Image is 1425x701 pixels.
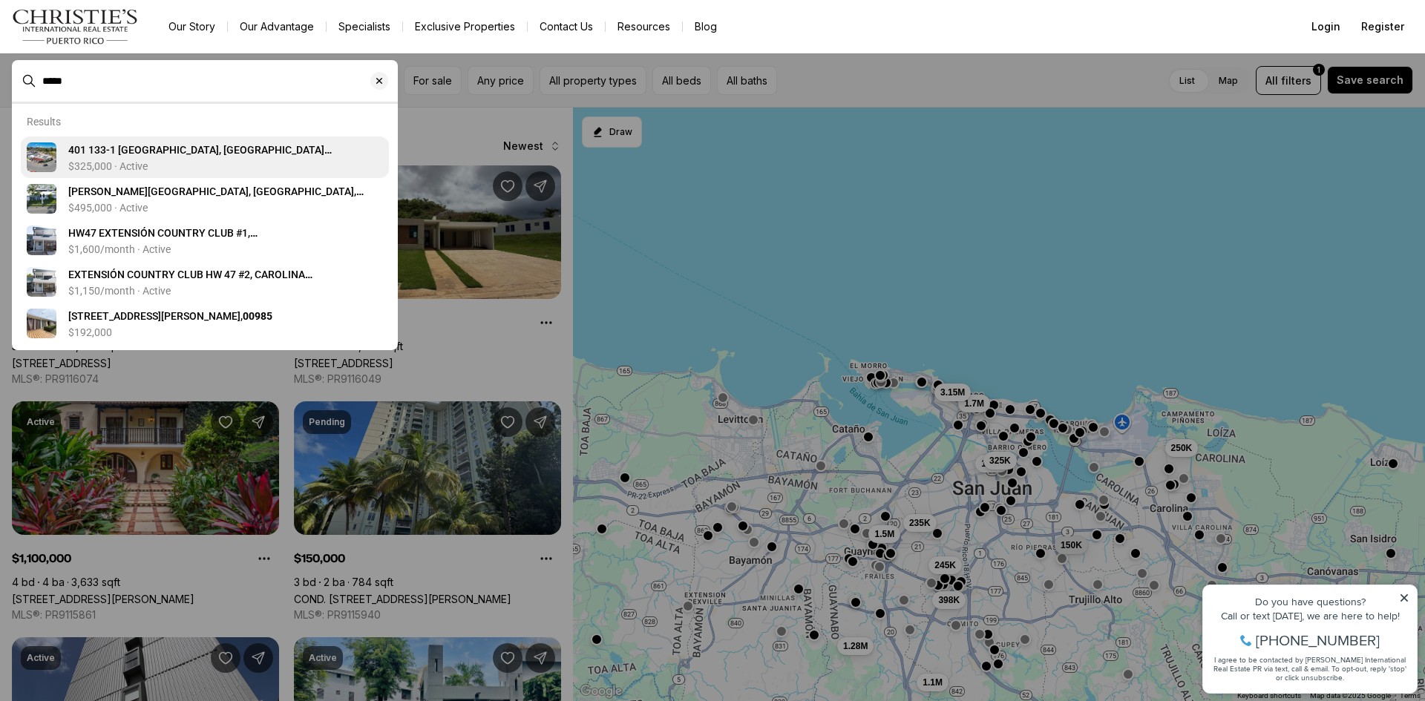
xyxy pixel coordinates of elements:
p: $1,150/month · Active [68,285,171,297]
span: EXTENSIÓN COUNTRY CLUB HW 47 #2, CAROLINA [GEOGRAPHIC_DATA], [68,269,312,295]
span: [PERSON_NAME][GEOGRAPHIC_DATA], [GEOGRAPHIC_DATA], 00987 [68,185,364,212]
a: Specialists [327,16,402,37]
p: $325,000 · Active [68,160,148,172]
a: Our Story [157,16,227,37]
p: $1,600/month · Active [68,243,171,255]
a: View details: HW47 EXTENSIÓN COUNTRY CLUB #1 [21,220,389,261]
a: Exclusive Properties [403,16,527,37]
button: Register [1352,12,1413,42]
a: View details: Calle Orquidea A9 CIUDAD JARDÍN [21,178,389,220]
div: Call or text [DATE], we are here to help! [16,47,214,58]
button: Login [1303,12,1349,42]
span: HW47 EXTENSIÓN COUNTRY CLUB #1, [GEOGRAPHIC_DATA], [68,227,258,254]
span: I agree to be contacted by [PERSON_NAME] International Real Estate PR via text, call & email. To ... [19,91,212,119]
button: Clear search input [370,61,397,101]
a: Resources [606,16,682,37]
a: View details: EXTENSIÓN COUNTRY CLUB HW 47 #2 [21,261,389,303]
div: Do you have questions? [16,33,214,44]
p: $192,000 [68,326,112,338]
button: Contact Us [528,16,605,37]
span: Login [1311,21,1340,33]
a: Blog [683,16,729,37]
span: [PHONE_NUMBER] [61,70,185,85]
a: View details: 401 133-1 VILLA CAROLINA [21,136,389,178]
a: Our Advantage [228,16,326,37]
p: Results [27,116,61,128]
img: logo [12,9,139,45]
b: 00985 [243,310,272,322]
a: View details: 58-7 AVE.INOCENCIO CRUZ [21,303,389,344]
p: $495,000 · Active [68,202,148,214]
span: [STREET_ADDRESS][PERSON_NAME], [68,310,272,322]
span: Register [1361,21,1404,33]
span: 401 133-1 [GEOGRAPHIC_DATA], [GEOGRAPHIC_DATA] [GEOGRAPHIC_DATA], [68,144,332,171]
